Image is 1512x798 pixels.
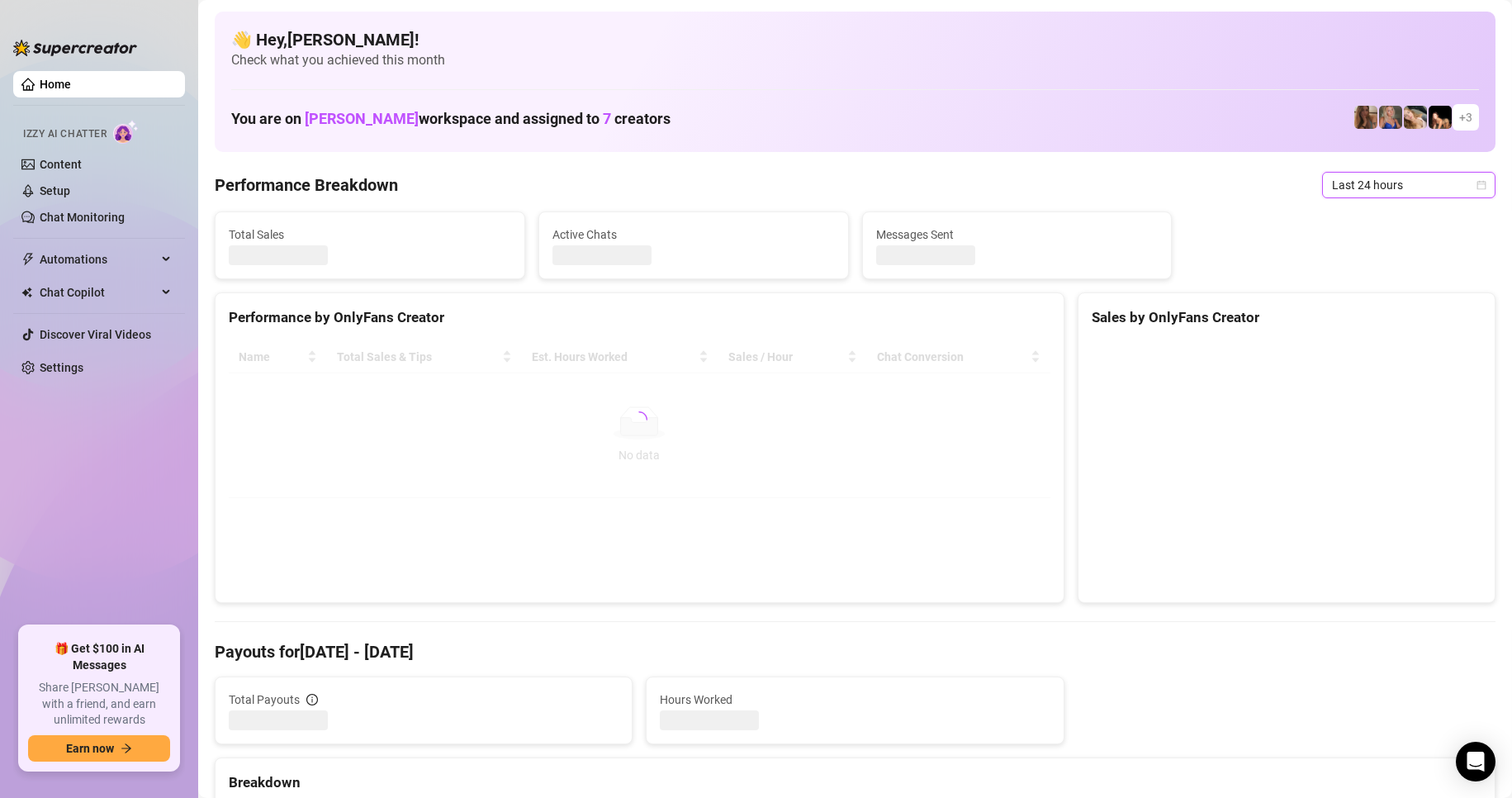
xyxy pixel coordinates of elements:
a: Setup [40,184,70,197]
img: Brittany️‍ [1429,106,1452,129]
span: Automations [40,246,157,273]
span: Last 24 hours [1332,173,1486,197]
div: Open Intercom Messenger [1456,742,1495,781]
img: Ambie [1379,106,1402,129]
h1: You are on workspace and assigned to creators [231,110,671,128]
img: daniellerose [1354,106,1377,129]
a: Discover Viral Videos [40,328,151,341]
a: Home [40,78,71,91]
span: Total Payouts [229,691,300,709]
h4: 👋 Hey, [PERSON_NAME] ! [231,28,1479,51]
img: AI Chatter [113,120,139,144]
a: Settings [40,361,83,374]
div: Breakdown [229,772,1481,794]
span: 🎁 Get $100 in AI Messages [28,641,170,673]
span: Izzy AI Chatter [23,126,107,142]
span: loading [629,410,649,430]
span: [PERSON_NAME] [305,110,419,127]
button: Earn nowarrow-right [28,735,170,762]
span: Total Sales [229,226,511,244]
h4: Performance Breakdown [215,173,398,197]
span: Share [PERSON_NAME] with a friend, and earn unlimited rewards [28,680,170,729]
span: Chat Copilot [40,279,157,306]
span: + 3 [1459,108,1472,126]
a: Content [40,158,82,171]
span: Check what you achieved this month [231,51,1479,69]
div: Sales by OnlyFans Creator [1092,306,1481,329]
span: Hours Worked [660,691,1050,709]
span: Earn now [66,742,114,755]
span: Messages Sent [876,226,1159,244]
span: Active Chats [552,226,835,244]
h4: Payouts for [DATE] - [DATE] [215,640,1495,663]
img: Chat Copilot [21,287,32,298]
span: calendar [1476,180,1486,190]
img: logo-BBDzfeDw.svg [13,40,137,56]
span: arrow-right [121,743,132,754]
span: info-circle [306,694,318,705]
a: Chat Monitoring [40,211,125,224]
span: thunderbolt [21,253,35,266]
span: 7 [603,110,611,127]
img: OnlyDanielle [1404,106,1427,129]
div: Performance by OnlyFans Creator [229,306,1050,329]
